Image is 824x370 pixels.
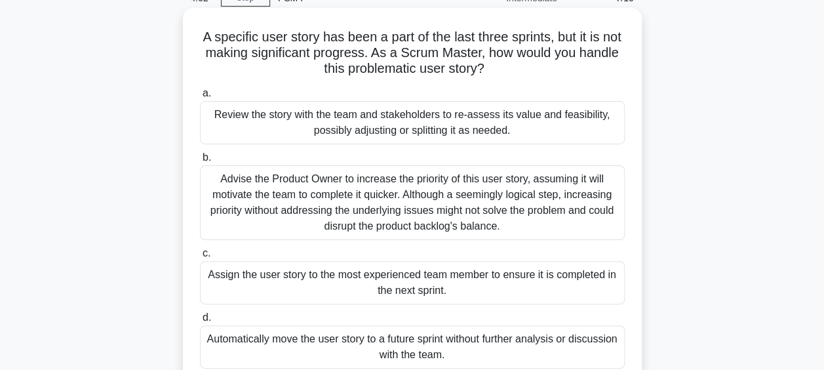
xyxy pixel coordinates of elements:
h5: A specific user story has been a part of the last three sprints, but it is not making significant... [199,29,626,77]
div: Review the story with the team and stakeholders to re-assess its value and feasibility, possibly ... [200,101,625,144]
span: b. [203,152,211,163]
div: Automatically move the user story to a future sprint without further analysis or discussion with ... [200,325,625,369]
div: Assign the user story to the most experienced team member to ensure it is completed in the next s... [200,261,625,304]
div: Advise the Product Owner to increase the priority of this user story, assuming it will motivate t... [200,165,625,240]
span: a. [203,87,211,98]
span: c. [203,247,210,258]
span: d. [203,312,211,323]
